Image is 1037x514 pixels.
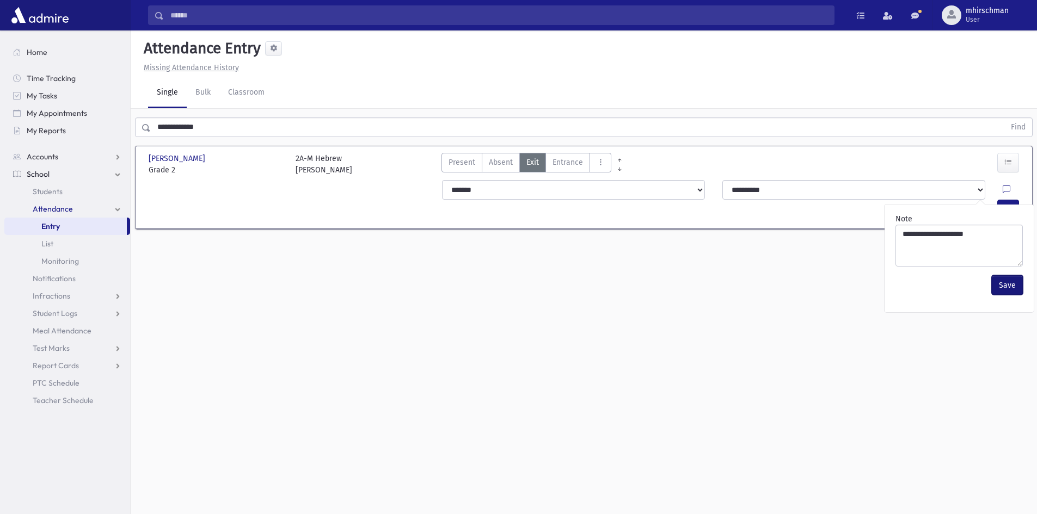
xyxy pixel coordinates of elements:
[4,252,130,270] a: Monitoring
[4,148,130,165] a: Accounts
[966,15,1009,24] span: User
[4,339,130,357] a: Test Marks
[4,122,130,139] a: My Reports
[41,221,60,231] span: Entry
[4,218,127,235] a: Entry
[33,308,77,318] span: Student Logs
[33,378,79,388] span: PTC Schedule
[526,157,539,168] span: Exit
[966,7,1009,15] span: mhirschman
[33,187,63,196] span: Students
[27,47,47,57] span: Home
[4,374,130,392] a: PTC Schedule
[441,153,611,176] div: AttTypes
[4,357,130,374] a: Report Cards
[33,291,70,301] span: Infractions
[4,322,130,339] a: Meal Attendance
[27,169,50,179] span: School
[895,213,912,225] label: Note
[553,157,583,168] span: Entrance
[164,5,834,25] input: Search
[4,392,130,409] a: Teacher Schedule
[33,326,91,336] span: Meal Attendance
[489,157,513,168] span: Absent
[4,165,130,183] a: School
[149,164,285,176] span: Grade 2
[4,270,130,287] a: Notifications
[4,305,130,322] a: Student Logs
[4,235,130,252] a: List
[4,104,130,122] a: My Appointments
[139,39,261,58] h5: Attendance Entry
[992,275,1023,295] button: Save
[27,73,76,83] span: Time Tracking
[4,200,130,218] a: Attendance
[296,153,352,176] div: 2A-M Hebrew [PERSON_NAME]
[33,274,76,283] span: Notifications
[4,183,130,200] a: Students
[27,152,58,162] span: Accounts
[139,63,239,72] a: Missing Attendance History
[41,239,53,249] span: List
[9,4,71,26] img: AdmirePro
[4,44,130,61] a: Home
[33,204,73,214] span: Attendance
[219,78,273,108] a: Classroom
[449,157,475,168] span: Present
[27,91,57,101] span: My Tasks
[4,87,130,104] a: My Tasks
[149,153,207,164] span: [PERSON_NAME]
[4,287,130,305] a: Infractions
[27,126,66,135] span: My Reports
[27,108,87,118] span: My Appointments
[1004,118,1032,137] button: Find
[33,395,94,405] span: Teacher Schedule
[148,78,187,108] a: Single
[41,256,79,266] span: Monitoring
[187,78,219,108] a: Bulk
[33,361,79,370] span: Report Cards
[144,63,239,72] u: Missing Attendance History
[33,343,70,353] span: Test Marks
[4,70,130,87] a: Time Tracking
